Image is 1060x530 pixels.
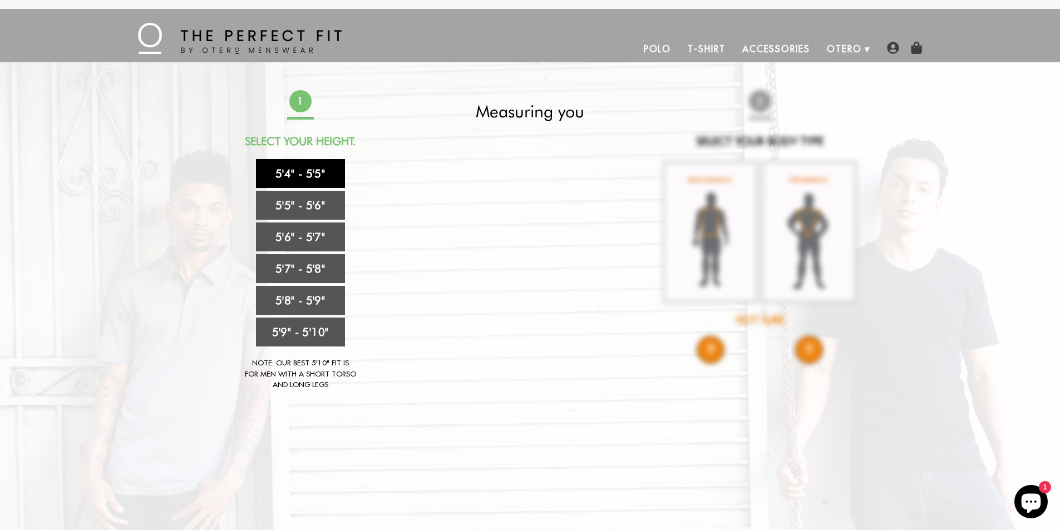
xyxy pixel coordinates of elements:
a: Accessories [734,36,819,62]
a: 5'8" - 5'9" [256,286,345,315]
a: Polo [635,36,680,62]
a: 5'6" - 5'7" [256,222,345,251]
inbox-online-store-chat: Shopify online store chat [1011,485,1051,521]
img: The Perfect Fit - by Otero Menswear - Logo [138,23,342,54]
a: 5'7" - 5'8" [256,254,345,283]
a: 5'5" - 5'6" [256,191,345,220]
a: 5'9" - 5'10" [256,318,345,346]
a: Otero [819,36,870,62]
h2: Measuring you [432,101,629,121]
h2: Select Your Height. [202,135,399,148]
a: T-Shirt [679,36,733,62]
div: Note: Our best 5'10" fit is for men with a short torso and long legs [245,358,356,390]
a: 5'4" - 5'5" [256,159,345,188]
img: user-account-icon.png [887,42,899,54]
img: shopping-bag-icon.png [910,42,923,54]
span: 1 [289,90,312,113]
